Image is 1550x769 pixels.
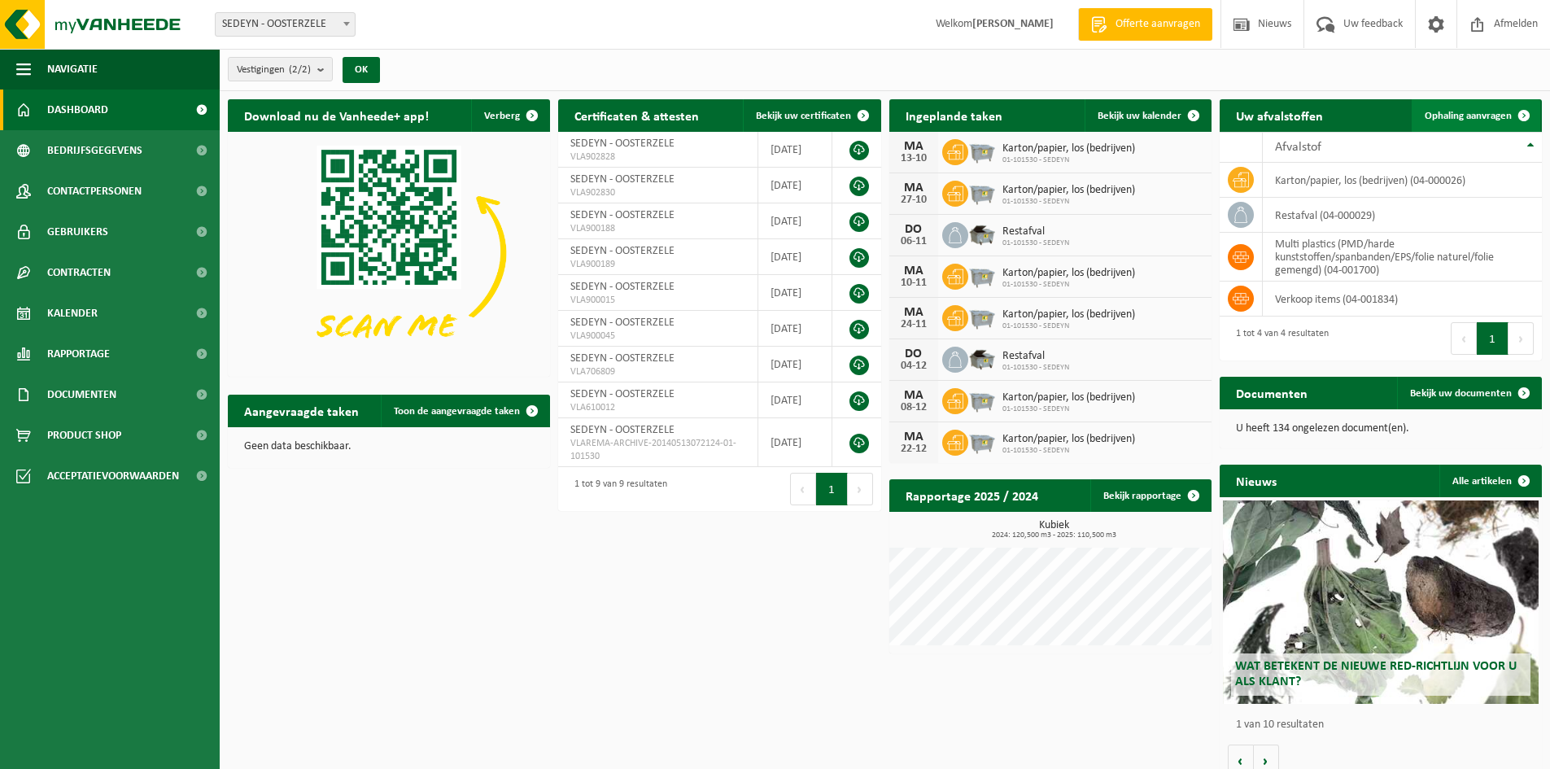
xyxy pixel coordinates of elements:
[1002,197,1135,207] span: 01-101530 - SEDEYN
[897,194,930,206] div: 27-10
[1223,500,1539,704] a: Wat betekent de nieuwe RED-richtlijn voor u als klant?
[1002,363,1069,373] span: 01-101530 - SEDEYN
[897,236,930,247] div: 06-11
[343,57,380,83] button: OK
[558,99,715,131] h2: Certificaten & attesten
[216,13,355,36] span: SEDEYN - OOSTERZELE
[228,132,550,374] img: Download de VHEPlus App
[1002,267,1135,280] span: Karton/papier, los (bedrijven)
[897,347,930,360] div: DO
[897,140,930,153] div: MA
[570,294,745,307] span: VLA900015
[1098,111,1181,121] span: Bekijk uw kalender
[790,473,816,505] button: Previous
[758,132,832,168] td: [DATE]
[1275,141,1321,154] span: Afvalstof
[889,479,1054,511] h2: Rapportage 2025 / 2024
[570,209,675,221] span: SEDEYN - OOSTERZELE
[758,418,832,467] td: [DATE]
[1236,423,1526,435] p: U heeft 134 ongelezen document(en).
[228,57,333,81] button: Vestigingen(2/2)
[47,171,142,212] span: Contactpersonen
[1263,163,1542,198] td: karton/papier, los (bedrijven) (04-000026)
[484,111,520,121] span: Verberg
[758,203,832,239] td: [DATE]
[972,18,1054,30] strong: [PERSON_NAME]
[570,281,675,293] span: SEDEYN - OOSTERZELE
[897,306,930,319] div: MA
[897,520,1212,540] h3: Kubiek
[1090,479,1210,512] a: Bekijk rapportage
[1085,99,1210,132] a: Bekijk uw kalender
[758,168,832,203] td: [DATE]
[1002,321,1135,331] span: 01-101530 - SEDEYN
[570,401,745,414] span: VLA610012
[756,111,851,121] span: Bekijk uw certificaten
[968,427,996,455] img: WB-2500-GAL-GY-01
[244,441,534,452] p: Geen data beschikbaar.
[897,319,930,330] div: 24-11
[1002,142,1135,155] span: Karton/papier, los (bedrijven)
[968,178,996,206] img: WB-2500-GAL-GY-01
[1002,238,1069,248] span: 01-101530 - SEDEYN
[1412,99,1540,132] a: Ophaling aanvragen
[570,388,675,400] span: SEDEYN - OOSTERZELE
[758,275,832,311] td: [DATE]
[1002,404,1135,414] span: 01-101530 - SEDEYN
[1002,308,1135,321] span: Karton/papier, los (bedrijven)
[1220,377,1324,409] h2: Documenten
[47,252,111,293] span: Contracten
[215,12,356,37] span: SEDEYN - OOSTERZELE
[1002,391,1135,404] span: Karton/papier, los (bedrijven)
[1263,233,1542,282] td: multi plastics (PMD/harde kunststoffen/spanbanden/EPS/folie naturel/folie gemengd) (04-001700)
[47,374,116,415] span: Documenten
[570,437,745,463] span: VLAREMA-ARCHIVE-20140513072124-01-101530
[1002,280,1135,290] span: 01-101530 - SEDEYN
[968,220,996,247] img: WB-5000-GAL-GY-01
[1263,198,1542,233] td: restafval (04-000029)
[1477,322,1509,355] button: 1
[968,386,996,413] img: WB-2500-GAL-GY-01
[1002,446,1135,456] span: 01-101530 - SEDEYN
[758,239,832,275] td: [DATE]
[1002,350,1069,363] span: Restafval
[758,382,832,418] td: [DATE]
[889,99,1019,131] h2: Ingeplande taken
[570,138,675,150] span: SEDEYN - OOSTERZELE
[570,317,675,329] span: SEDEYN - OOSTERZELE
[897,264,930,277] div: MA
[570,222,745,235] span: VLA900188
[237,58,311,82] span: Vestigingen
[1078,8,1212,41] a: Offerte aanvragen
[1236,719,1534,731] p: 1 van 10 resultaten
[968,303,996,330] img: WB-2500-GAL-GY-01
[1220,465,1293,496] h2: Nieuws
[570,186,745,199] span: VLA902830
[968,261,996,289] img: WB-2500-GAL-GY-01
[1002,433,1135,446] span: Karton/papier, los (bedrijven)
[1111,16,1204,33] span: Offerte aanvragen
[758,347,832,382] td: [DATE]
[47,293,98,334] span: Kalender
[1397,377,1540,409] a: Bekijk uw documenten
[1002,184,1135,197] span: Karton/papier, los (bedrijven)
[897,153,930,164] div: 13-10
[897,223,930,236] div: DO
[570,258,745,271] span: VLA900189
[1002,225,1069,238] span: Restafval
[1263,282,1542,317] td: verkoop items (04-001834)
[566,471,667,507] div: 1 tot 9 van 9 resultaten
[848,473,873,505] button: Next
[1410,388,1512,399] span: Bekijk uw documenten
[897,402,930,413] div: 08-12
[47,456,179,496] span: Acceptatievoorwaarden
[570,424,675,436] span: SEDEYN - OOSTERZELE
[471,99,548,132] button: Verberg
[897,443,930,455] div: 22-12
[381,395,548,427] a: Toon de aangevraagde taken
[897,277,930,289] div: 10-11
[758,311,832,347] td: [DATE]
[1235,660,1517,688] span: Wat betekent de nieuwe RED-richtlijn voor u als klant?
[289,64,311,75] count: (2/2)
[897,181,930,194] div: MA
